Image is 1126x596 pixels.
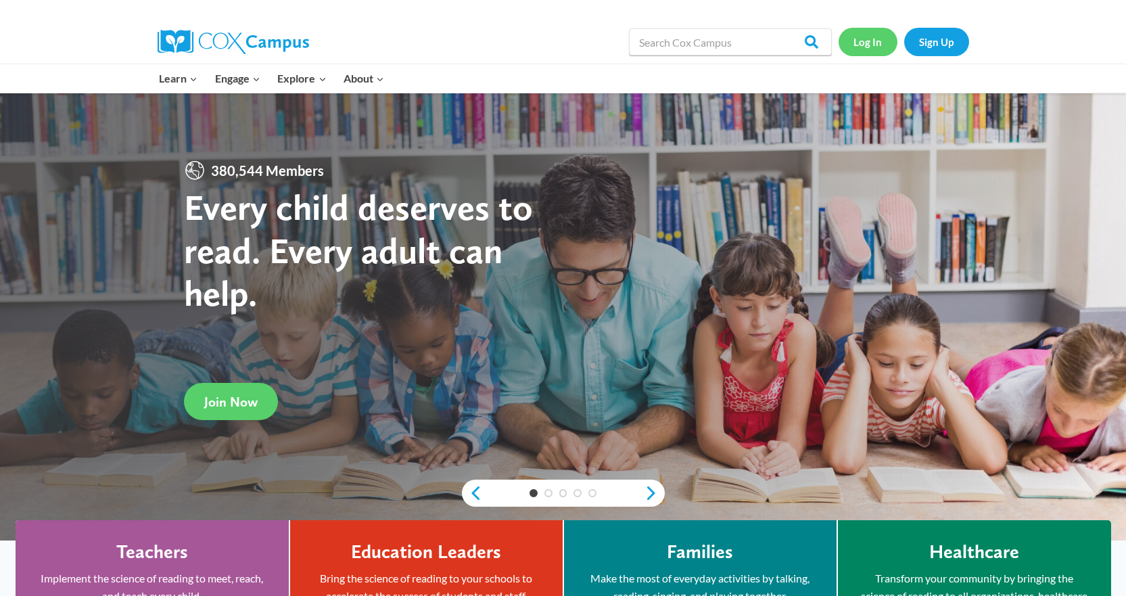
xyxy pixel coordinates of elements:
img: Cox Campus [158,30,309,54]
a: 1 [530,489,538,497]
h4: Healthcare [929,541,1019,564]
nav: Primary Navigation [151,64,393,93]
a: 3 [559,489,567,497]
a: Log In [839,28,897,55]
a: Join Now [184,383,278,420]
nav: Secondary Navigation [839,28,969,55]
h4: Education Leaders [351,541,501,564]
input: Search Cox Campus [629,28,832,55]
h4: Teachers [116,541,188,564]
a: 2 [544,489,553,497]
a: 5 [588,489,596,497]
strong: Every child deserves to read. Every adult can help. [184,185,533,315]
button: Child menu of About [335,64,393,93]
a: previous [462,485,482,501]
a: Sign Up [904,28,969,55]
button: Child menu of Explore [269,64,335,93]
a: 4 [573,489,582,497]
button: Child menu of Learn [151,64,207,93]
span: Join Now [204,394,258,410]
span: 380,544 Members [206,160,329,181]
div: content slider buttons [462,480,665,507]
a: next [644,485,665,501]
h4: Families [667,541,733,564]
button: Child menu of Engage [206,64,269,93]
